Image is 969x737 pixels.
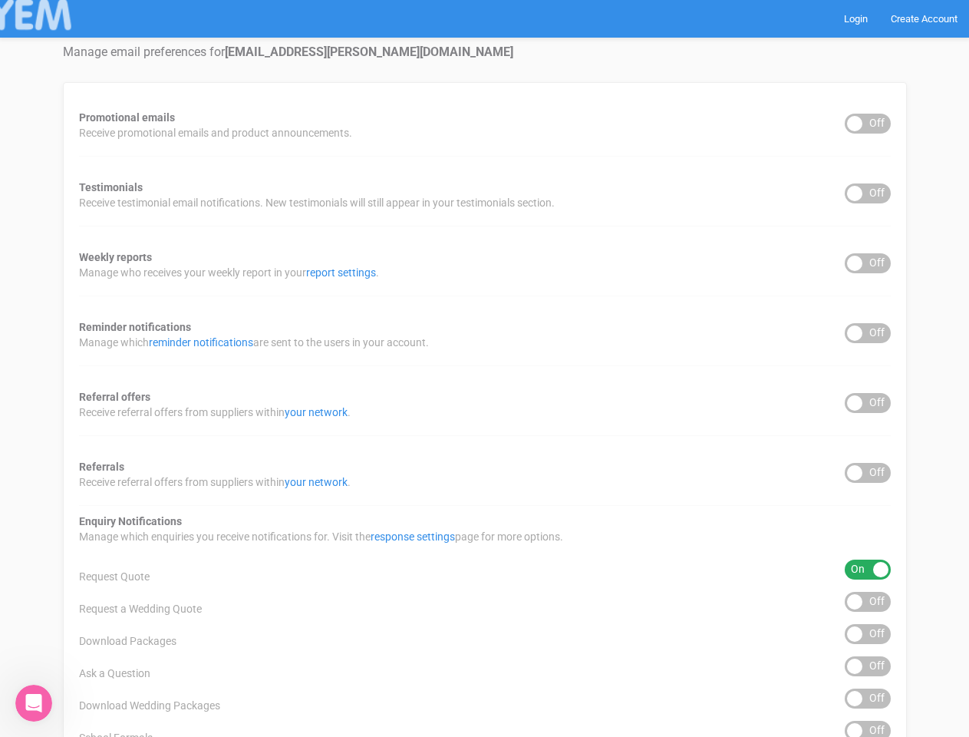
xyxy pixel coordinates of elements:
span: Receive testimonial email notifications. New testimonials will still appear in your testimonials ... [79,195,555,210]
a: your network [285,406,348,418]
strong: Promotional emails [79,111,175,124]
iframe: Intercom live chat [15,685,52,722]
strong: [EMAIL_ADDRESS][PERSON_NAME][DOMAIN_NAME] [225,45,513,59]
span: Receive promotional emails and product announcements. [79,125,352,140]
span: Manage which are sent to the users in your account. [79,335,429,350]
span: Receive referral offers from suppliers within . [79,405,351,420]
strong: Reminder notifications [79,321,191,333]
strong: Testimonials [79,181,143,193]
strong: Referral offers [79,391,150,403]
span: Download Wedding Packages [79,698,220,713]
a: report settings [306,266,376,279]
h4: Manage email preferences for [63,45,907,59]
strong: Weekly reports [79,251,152,263]
span: Download Packages [79,633,176,649]
span: Receive referral offers from suppliers within . [79,474,351,490]
a: reminder notifications [149,336,253,349]
span: Request Quote [79,569,150,584]
span: Ask a Question [79,666,150,681]
span: Manage which enquiries you receive notifications for. Visit the page for more options. [79,529,563,544]
span: Request a Wedding Quote [79,601,202,616]
strong: Referrals [79,461,124,473]
strong: Enquiry Notifications [79,515,182,527]
a: your network [285,476,348,488]
a: response settings [371,530,455,543]
span: Manage who receives your weekly report in your . [79,265,379,280]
